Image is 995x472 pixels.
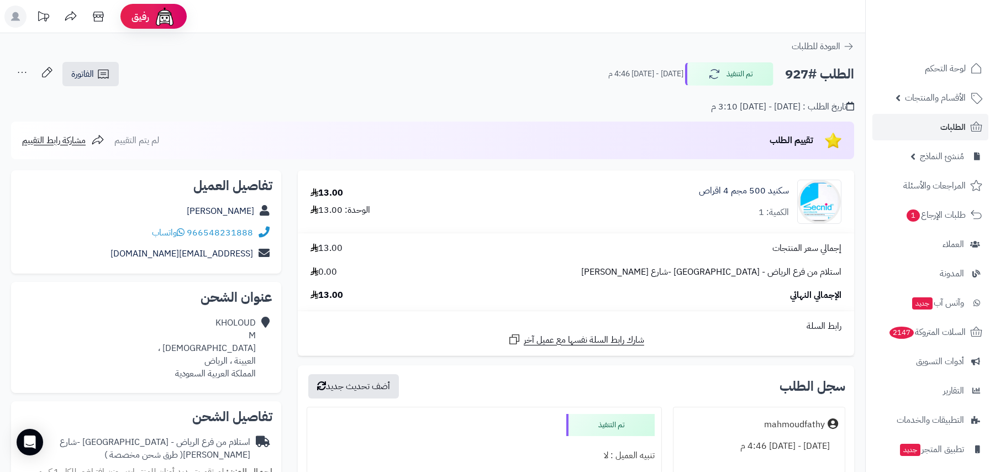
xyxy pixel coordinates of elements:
[62,62,119,86] a: الفاتورة
[764,418,825,431] div: mahmoudfathy
[940,119,966,135] span: الطلبات
[608,69,683,80] small: [DATE] - [DATE] 4:46 م
[785,63,854,86] h2: الطلب #927
[888,324,966,340] span: السلات المتروكة
[792,40,840,53] span: العودة للطلبات
[897,412,964,428] span: التطبيقات والخدمات
[302,320,850,333] div: رابط السلة
[943,237,964,252] span: العملاء
[20,179,272,192] h2: تفاصيل العميل
[187,226,253,239] a: 966548231888
[310,289,343,302] span: 13.00
[872,231,988,258] a: العملاء
[508,333,644,347] a: شارك رابط السلة نفسها مع عميل آخر
[780,380,845,393] h3: سجل الطلب
[907,209,920,222] span: 1
[772,242,841,255] span: إجمالي سعر المنتجات
[152,226,185,239] a: واتساب
[872,55,988,82] a: لوحة التحكم
[889,327,914,339] span: 2147
[798,180,841,224] img: 557701e89aefa15a2475187d3e6fd0dcfc45-90x90.jpg
[872,114,988,140] a: الطلبات
[872,377,988,404] a: التقارير
[158,317,256,380] div: KHOLOUD M [DEMOGRAPHIC_DATA] ، العيينة ، الرياض المملكة العربية السعودية
[905,207,966,223] span: طلبات الإرجاع
[20,410,272,423] h2: تفاصيل الشحن
[114,134,159,147] span: لم يتم التقييم
[581,266,841,279] span: استلام من فرع الرياض - [GEOGRAPHIC_DATA] -شارع [PERSON_NAME]
[872,436,988,463] a: تطبيق المتجرجديد
[131,10,149,23] span: رفيق
[110,247,253,260] a: [EMAIL_ADDRESS][DOMAIN_NAME]
[310,266,337,279] span: 0.00
[310,204,370,217] div: الوحدة: 13.00
[104,448,183,461] span: ( طرق شحن مخصصة )
[770,134,813,147] span: تقييم الطلب
[900,444,920,456] span: جديد
[699,185,789,197] a: سكنيد 500 مجم 4 اقراص
[17,429,43,455] div: Open Intercom Messenger
[916,354,964,369] span: أدوات التسويق
[22,134,104,147] a: مشاركة رابط التقييم
[711,101,854,113] div: تاريخ الطلب : [DATE] - [DATE] 3:10 م
[872,202,988,228] a: طلبات الإرجاع1
[943,383,964,398] span: التقارير
[187,204,254,218] a: [PERSON_NAME]
[872,290,988,316] a: وآتس آبجديد
[940,266,964,281] span: المدونة
[310,242,343,255] span: 13.00
[920,149,964,164] span: مُنشئ النماذج
[790,289,841,302] span: الإجمالي النهائي
[29,6,57,30] a: تحديثات المنصة
[154,6,176,28] img: ai-face.png
[905,90,966,106] span: الأقسام والمنتجات
[912,297,933,310] span: جديد
[71,67,94,81] span: الفاتورة
[566,414,655,436] div: تم التنفيذ
[20,291,272,304] h2: عنوان الشحن
[872,260,988,287] a: المدونة
[310,187,343,200] div: 13.00
[685,62,773,86] button: تم التنفيذ
[22,134,86,147] span: مشاركة رابط التقييم
[759,206,789,219] div: الكمية: 1
[899,442,964,457] span: تطبيق المتجر
[925,61,966,76] span: لوحة التحكم
[20,436,250,461] div: استلام من فرع الرياض - [GEOGRAPHIC_DATA] -شارع [PERSON_NAME]
[314,445,655,466] div: تنبيه العميل : لا
[911,295,964,311] span: وآتس آب
[680,436,838,457] div: [DATE] - [DATE] 4:46 م
[872,172,988,199] a: المراجعات والأسئلة
[792,40,854,53] a: العودة للطلبات
[872,407,988,433] a: التطبيقات والخدمات
[872,348,988,375] a: أدوات التسويق
[524,334,644,347] span: شارك رابط السلة نفسها مع عميل آخر
[903,178,966,193] span: المراجعات والأسئلة
[308,374,399,398] button: أضف تحديث جديد
[872,319,988,345] a: السلات المتروكة2147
